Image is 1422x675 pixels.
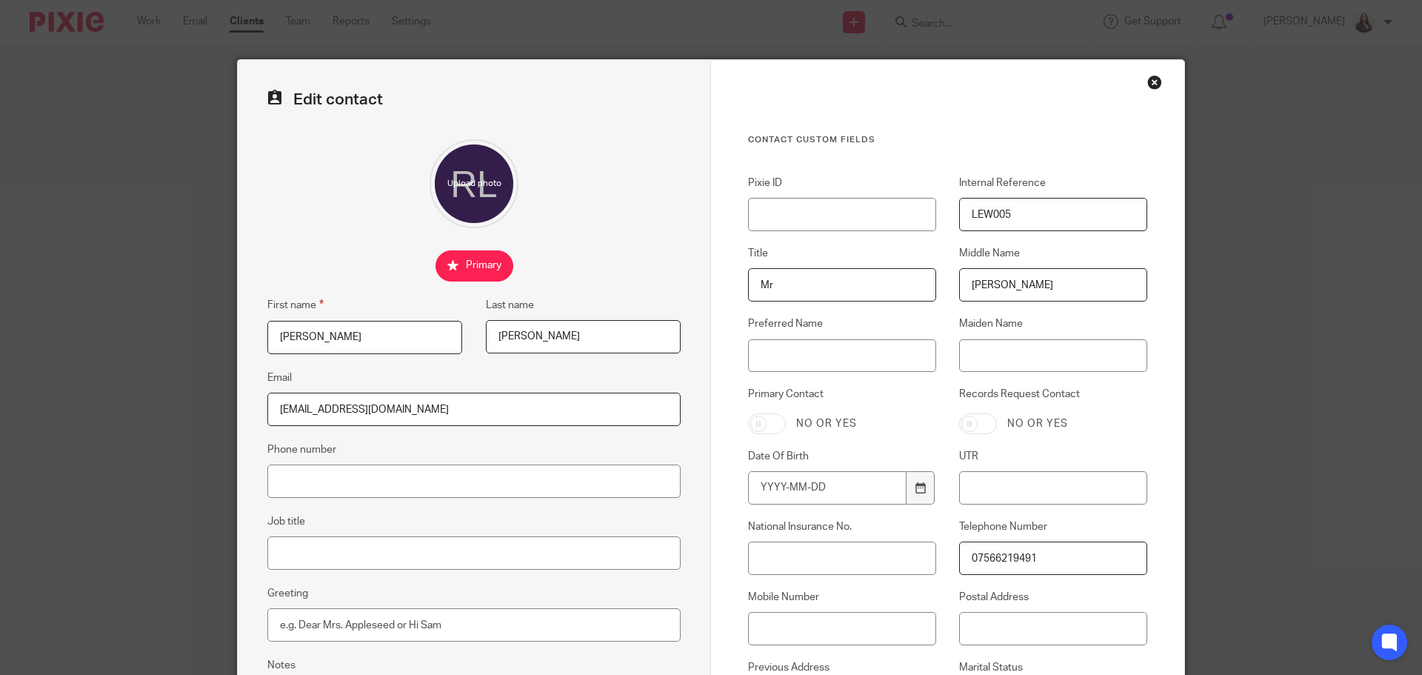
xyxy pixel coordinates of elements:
[959,590,1147,605] label: Postal Address
[748,387,936,402] label: Primary Contact
[486,298,534,313] label: Last name
[748,176,936,190] label: Pixie ID
[1147,75,1162,90] div: Close this dialog window
[267,90,681,110] h2: Edit contact
[748,471,907,505] input: YYYY-MM-DD
[748,590,936,605] label: Mobile Number
[959,316,1147,331] label: Maiden Name
[748,660,936,675] label: Previous Address
[267,370,292,385] label: Email
[959,660,1147,675] label: Marital Status
[267,514,305,529] label: Job title
[959,519,1147,534] label: Telephone Number
[1007,416,1068,431] label: No or yes
[959,387,1147,402] label: Records Request Contact
[959,449,1147,464] label: UTR
[796,416,857,431] label: No or yes
[267,442,336,457] label: Phone number
[748,519,936,534] label: National Insurance No.
[267,608,681,642] input: e.g. Dear Mrs. Appleseed or Hi Sam
[959,246,1147,261] label: Middle Name
[267,658,296,673] label: Notes
[748,449,936,464] label: Date Of Birth
[748,246,936,261] label: Title
[748,316,936,331] label: Preferred Name
[267,586,308,601] label: Greeting
[748,134,1147,146] h3: Contact Custom fields
[267,296,324,313] label: First name
[959,176,1147,190] label: Internal Reference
